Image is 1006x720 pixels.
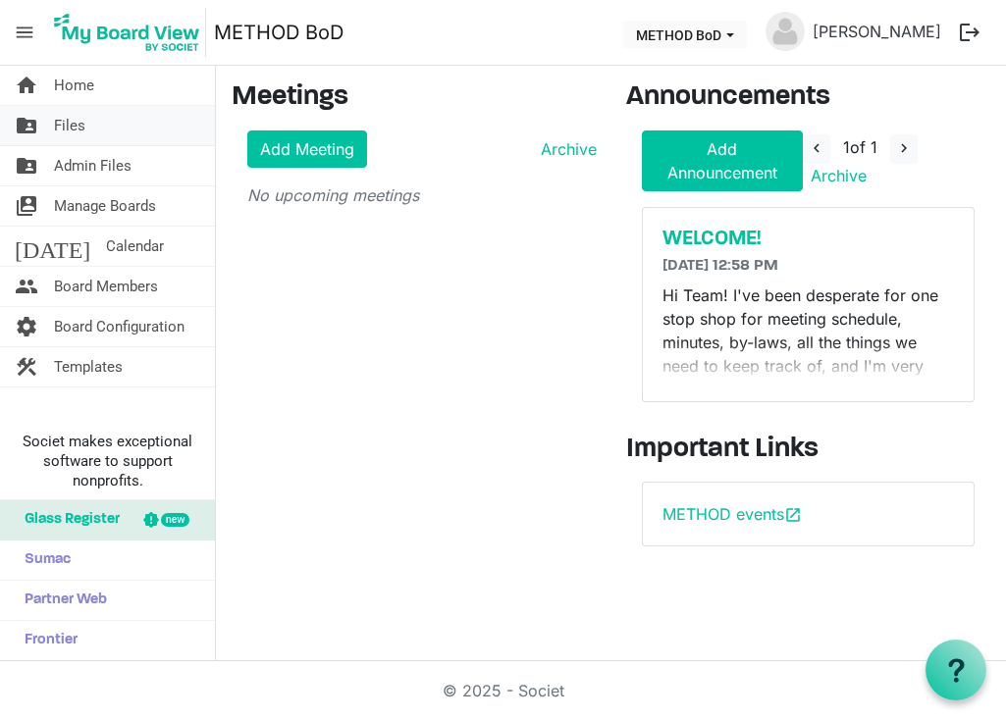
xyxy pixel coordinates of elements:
p: Hi Team! I've been desperate for one stop shop for meeting schedule, minutes, by-laws, all the th... [662,283,955,519]
span: 1 [843,137,850,157]
a: WELCOME! [662,228,955,251]
span: people [15,267,38,306]
span: switch_account [15,186,38,226]
button: navigate_next [890,134,918,164]
button: navigate_before [803,134,830,164]
span: Frontier [15,621,78,660]
h3: Announcements [626,81,991,115]
a: Add Announcement [642,130,804,191]
span: home [15,66,38,105]
h3: Important Links [626,434,991,467]
p: No upcoming meetings [247,183,597,207]
a: [PERSON_NAME] [805,12,949,51]
span: navigate_next [895,139,913,157]
span: Glass Register [15,500,120,540]
span: [DATE] 12:58 PM [662,258,778,274]
span: folder_shared [15,106,38,145]
span: Board Members [54,267,158,306]
span: Templates [54,347,123,386]
h3: Meetings [232,81,597,115]
span: folder_shared [15,146,38,185]
span: [DATE] [15,227,90,266]
span: of 1 [843,137,877,157]
span: Files [54,106,85,145]
span: construction [15,347,38,386]
span: Admin Files [54,146,132,185]
button: METHOD BoD dropdownbutton [623,21,747,48]
a: Archive [533,137,597,161]
span: settings [15,307,38,346]
a: Archive [803,166,867,185]
span: Calendar [106,227,164,266]
span: Partner Web [15,581,107,620]
a: © 2025 - Societ [443,681,564,700]
img: My Board View Logo [48,8,206,57]
span: Manage Boards [54,186,156,226]
a: METHOD BoD [214,13,344,52]
span: Board Configuration [54,307,185,346]
span: open_in_new [784,506,802,524]
span: menu [6,14,43,51]
a: METHOD eventsopen_in_new [662,504,802,524]
span: Societ makes exceptional software to support nonprofits. [9,432,206,490]
a: Add Meeting [247,130,367,168]
a: My Board View Logo [48,8,214,57]
span: Home [54,66,94,105]
span: Sumac [15,540,71,580]
div: new [161,513,189,527]
img: no-profile-picture.svg [766,12,805,51]
span: navigate_before [808,139,825,157]
button: logout [949,12,990,53]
